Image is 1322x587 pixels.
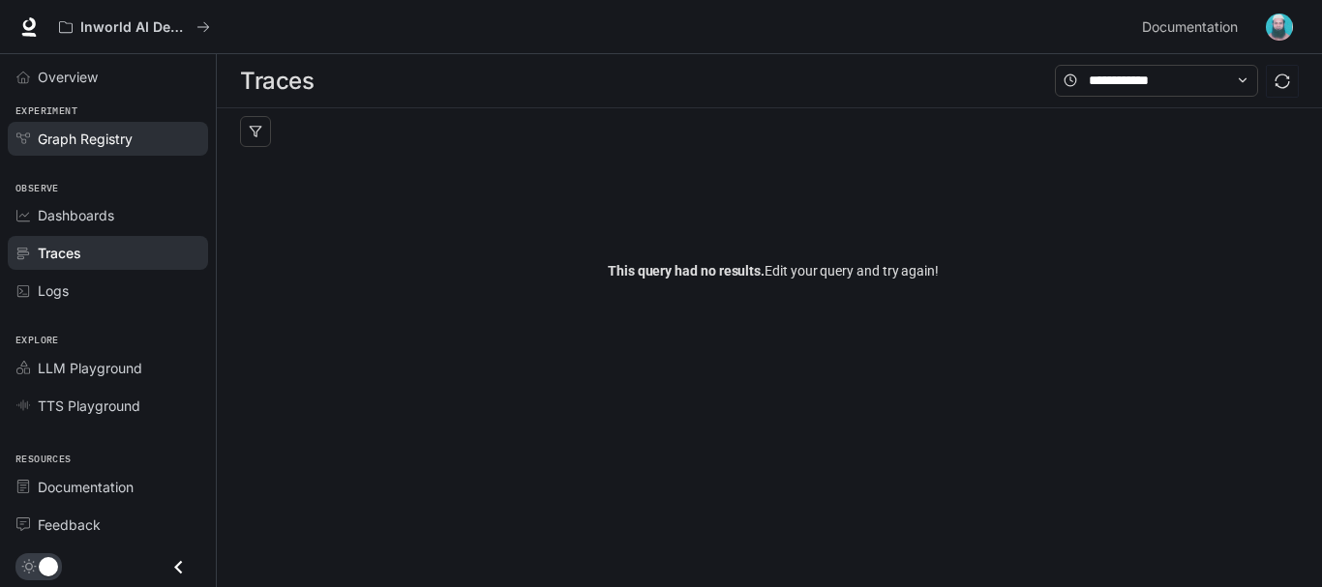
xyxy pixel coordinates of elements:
span: Overview [38,67,98,87]
a: Traces [8,236,208,270]
span: Edit your query and try again! [608,260,939,281]
span: This query had no results. [608,263,765,279]
span: TTS Playground [38,396,140,416]
a: Feedback [8,508,208,542]
span: Graph Registry [38,129,133,149]
span: Dashboards [38,205,114,225]
span: sync [1275,73,1290,89]
button: Close drawer [157,547,200,587]
a: Overview [8,60,208,94]
span: LLM Playground [38,358,142,378]
img: User avatar [1266,14,1293,41]
a: LLM Playground [8,351,208,385]
a: Documentation [1134,8,1252,46]
span: Logs [38,280,69,301]
span: Feedback [38,514,101,535]
span: Traces [38,243,81,263]
a: Dashboards [8,198,208,232]
span: Documentation [38,477,134,497]
a: Documentation [8,470,208,504]
p: Inworld AI Demos [80,19,189,36]
span: Dark mode toggle [39,555,58,576]
a: TTS Playground [8,389,208,423]
a: Logs [8,274,208,308]
span: Documentation [1142,15,1238,40]
button: All workspaces [50,8,219,46]
h1: Traces [240,62,314,101]
a: Graph Registry [8,122,208,156]
button: User avatar [1260,8,1299,46]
